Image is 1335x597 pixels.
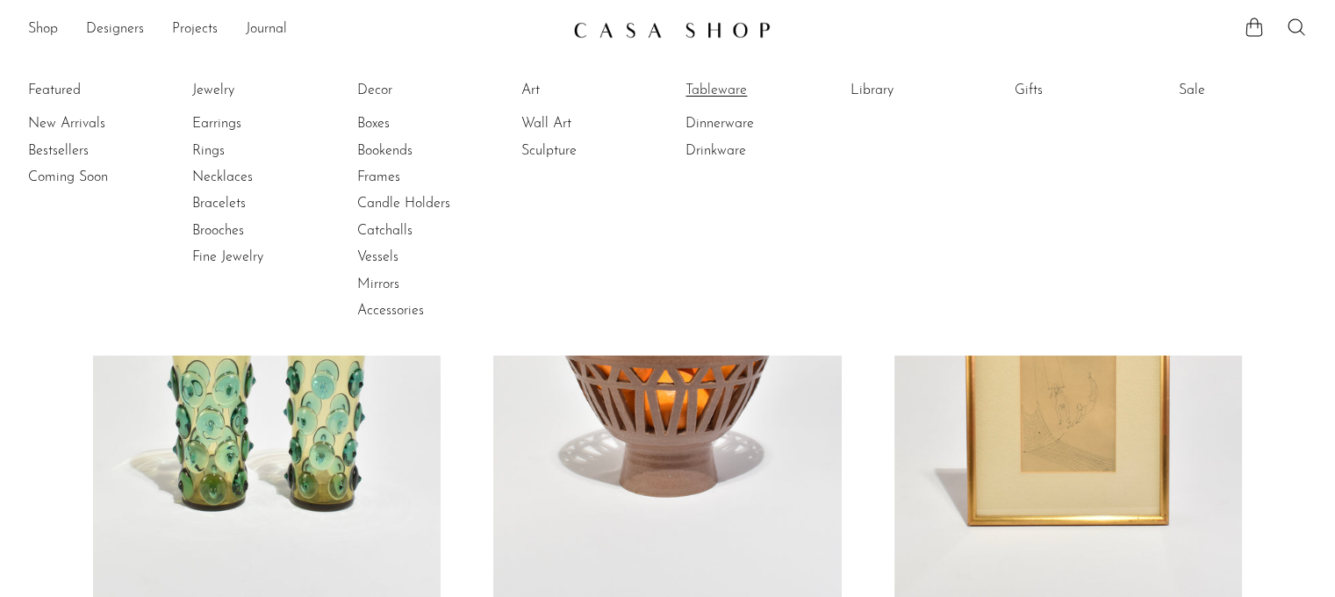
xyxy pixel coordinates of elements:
[685,114,817,133] a: Dinnerware
[357,168,489,187] a: Frames
[357,221,489,241] a: Catchalls
[192,194,324,213] a: Bracelets
[521,114,653,133] a: Wall Art
[1179,77,1310,111] ul: Sale
[192,114,324,133] a: Earrings
[28,15,559,45] ul: NEW HEADER MENU
[246,18,287,41] a: Journal
[28,18,58,41] a: Shop
[851,81,982,100] a: Library
[1179,81,1310,100] a: Sale
[685,77,817,164] ul: Tableware
[28,114,160,133] a: New Arrivals
[521,77,653,164] ul: Art
[192,77,324,271] ul: Jewelry
[86,18,144,41] a: Designers
[1015,77,1146,111] ul: Gifts
[851,77,982,111] ul: Library
[28,111,160,191] ul: Featured
[28,168,160,187] a: Coming Soon
[357,248,489,267] a: Vessels
[192,221,324,241] a: Brooches
[521,141,653,161] a: Sculpture
[28,141,160,161] a: Bestsellers
[357,141,489,161] a: Bookends
[28,15,559,45] nav: Desktop navigation
[357,114,489,133] a: Boxes
[357,301,489,320] a: Accessories
[685,141,817,161] a: Drinkware
[357,275,489,294] a: Mirrors
[192,248,324,267] a: Fine Jewelry
[357,77,489,325] ul: Decor
[357,194,489,213] a: Candle Holders
[172,18,218,41] a: Projects
[192,141,324,161] a: Rings
[192,168,324,187] a: Necklaces
[192,81,324,100] a: Jewelry
[685,81,817,100] a: Tableware
[1015,81,1146,100] a: Gifts
[357,81,489,100] a: Decor
[521,81,653,100] a: Art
